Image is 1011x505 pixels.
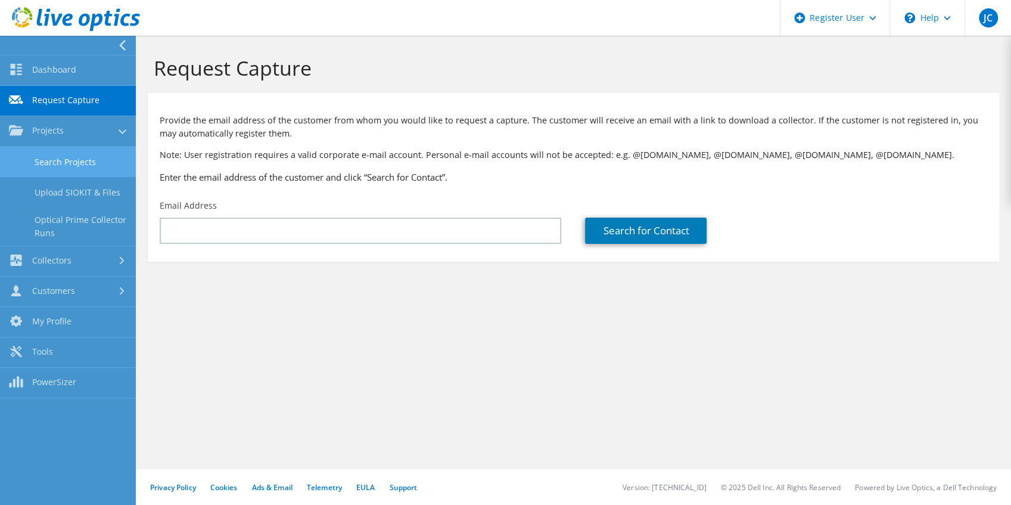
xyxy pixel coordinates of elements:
li: © 2025 Dell Inc. All Rights Reserved [721,482,841,492]
a: EULA [356,482,375,492]
p: Provide the email address of the customer from whom you would like to request a capture. The cust... [160,114,987,140]
a: Cookies [210,482,238,492]
label: Email Address [160,200,217,212]
li: Version: [TECHNICAL_ID] [623,482,707,492]
a: Telemetry [307,482,342,492]
h1: Request Capture [154,55,987,80]
a: Search for Contact [585,218,707,244]
span: JC [979,8,998,27]
a: Ads & Email [252,482,293,492]
a: Privacy Policy [150,482,196,492]
h3: Enter the email address of the customer and click “Search for Contact”. [160,171,987,184]
svg: \n [904,13,915,23]
li: Powered by Live Optics, a Dell Technology [855,482,997,492]
a: Support [389,482,417,492]
p: Note: User registration requires a valid corporate e-mail account. Personal e-mail accounts will ... [160,148,987,162]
